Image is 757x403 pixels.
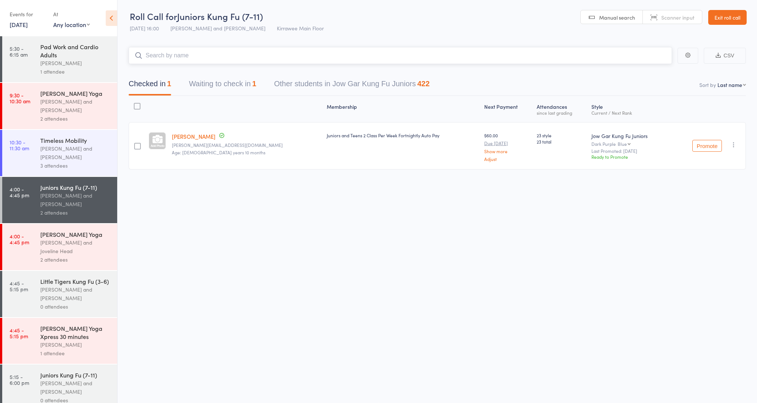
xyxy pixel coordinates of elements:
time: 10:30 - 11:30 am [10,139,29,151]
div: Atten­dances [534,99,589,119]
div: Membership [324,99,481,119]
a: 4:00 -4:45 pmJuniors Kung Fu (7-11)[PERSON_NAME] and [PERSON_NAME]2 attendees [2,177,117,223]
time: 4:00 - 4:45 pm [10,186,29,198]
time: 9:30 - 10:30 am [10,92,30,104]
div: Little Tigers Kung Fu (3-6) [40,277,111,285]
div: [PERSON_NAME] [40,59,111,67]
a: Show more [484,149,531,154]
div: 1 [252,80,256,88]
small: Due [DATE] [484,141,531,146]
a: Adjust [484,157,531,161]
div: [PERSON_NAME] Yoga [40,230,111,238]
span: Roll Call for [130,10,177,22]
div: 422 [417,80,430,88]
div: 1 attendee [40,349,111,357]
a: 9:30 -10:30 am[PERSON_NAME] Yoga[PERSON_NAME] and [PERSON_NAME]2 attendees [2,83,117,129]
time: 5:30 - 6:15 am [10,46,28,57]
div: Juniors Kung Fu (7-11) [40,183,111,191]
div: Style [588,99,671,119]
button: CSV [704,48,746,64]
input: Search by name [129,47,672,64]
a: 5:30 -6:15 amPad Work and Cardio Adults[PERSON_NAME]1 attendee [2,36,117,82]
span: 23 total [537,138,586,145]
div: Timeless Mobility [40,136,111,144]
span: Manual search [599,14,635,21]
button: Promote [692,140,722,152]
div: Next Payment [481,99,534,119]
div: [PERSON_NAME] and [PERSON_NAME] [40,97,111,114]
a: 4:45 -5:15 pmLittle Tigers Kung Fu (3-6)[PERSON_NAME] and [PERSON_NAME]0 attendees [2,271,117,317]
span: Juniors Kung Fu (7-11) [177,10,263,22]
div: since last grading [537,110,586,115]
div: Events for [10,8,46,20]
button: Other students in Jow Gar Kung Fu Juniors422 [274,76,430,95]
button: Checked in1 [129,76,171,95]
div: Dark Purple [591,141,668,146]
time: 4:45 - 5:15 pm [10,280,28,292]
small: Lindsey.Parks@gmail.com [172,142,321,148]
div: At [53,8,90,20]
div: 2 attendees [40,114,111,123]
div: [PERSON_NAME] Yoga [40,89,111,97]
a: Exit roll call [708,10,747,25]
div: [PERSON_NAME] and [PERSON_NAME] [40,191,111,208]
div: [PERSON_NAME] and [PERSON_NAME] [40,379,111,396]
div: [PERSON_NAME] and [PERSON_NAME] [40,144,111,161]
time: 4:45 - 5:15 pm [10,327,28,339]
span: [DATE] 16:00 [130,24,159,32]
a: [PERSON_NAME] [172,132,215,140]
div: Pad Work and Cardio Adults [40,43,111,59]
time: 4:00 - 4:45 pm [10,233,29,245]
div: 0 attendees [40,302,111,311]
div: Juniors Kung Fu (7-11) [40,371,111,379]
div: Juniors and Teens 2 Class Per Week Fortnightly Auto Pay [327,132,478,138]
a: 10:30 -11:30 amTimeless Mobility[PERSON_NAME] and [PERSON_NAME]3 attendees [2,130,117,176]
div: 1 attendee [40,67,111,76]
a: 4:00 -4:45 pm[PERSON_NAME] Yoga[PERSON_NAME] and Joveline Head2 attendees [2,224,117,270]
div: Last name [717,81,742,88]
div: Ready to Promote [591,154,668,160]
a: 4:45 -5:15 pm[PERSON_NAME] Yoga Xpress 30 minutes[PERSON_NAME]1 attendee [2,318,117,364]
div: [PERSON_NAME] and Joveline Head [40,238,111,255]
div: Blue [618,141,627,146]
div: Any location [53,20,90,28]
div: Current / Next Rank [591,110,668,115]
div: Jow Gar Kung Fu Juniors [591,132,668,140]
div: [PERSON_NAME] and [PERSON_NAME] [40,285,111,302]
label: Sort by [699,81,716,88]
div: 1 [167,80,171,88]
span: [PERSON_NAME] and [PERSON_NAME] [170,24,265,32]
div: 2 attendees [40,255,111,264]
span: Age: [DEMOGRAPHIC_DATA] years 10 months [172,149,265,155]
div: 2 attendees [40,208,111,217]
button: Waiting to check in1 [189,76,256,95]
div: 3 attendees [40,161,111,170]
time: 5:15 - 6:00 pm [10,374,29,386]
a: [DATE] [10,20,28,28]
div: [PERSON_NAME] Yoga Xpress 30 minutes [40,324,111,340]
span: Kirrawee Main Floor [277,24,324,32]
span: Scanner input [661,14,695,21]
small: Last Promoted: [DATE] [591,148,668,154]
div: $60.00 [484,132,531,161]
span: 23 style [537,132,586,138]
div: [PERSON_NAME] [40,340,111,349]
